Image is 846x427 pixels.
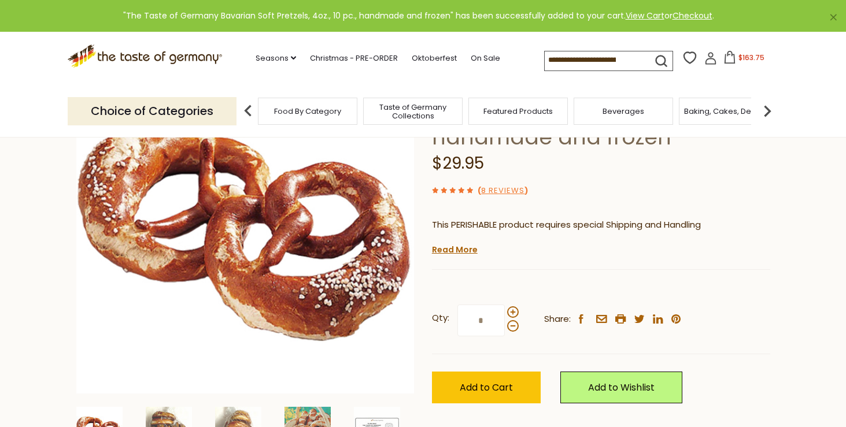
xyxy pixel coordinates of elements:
a: Oktoberfest [412,52,457,65]
a: Beverages [603,107,644,116]
span: $163.75 [738,53,764,62]
img: next arrow [756,99,779,122]
a: × [830,14,837,21]
p: Choice of Categories [68,97,237,125]
a: 8 Reviews [481,185,524,197]
h1: The Taste of Germany Bavarian Soft Pretzels, 4oz., 10 pc., handmade and frozen [432,72,770,150]
button: Add to Cart [432,372,541,403]
a: On Sale [471,52,500,65]
a: Seasons [256,52,296,65]
span: ( ) [478,185,528,196]
input: Qty: [457,305,505,336]
a: Add to Wishlist [560,372,682,403]
span: Share: [544,312,571,326]
div: "The Taste of Germany Bavarian Soft Pretzels, 4oz., 10 pc., handmade and frozen" has been success... [9,9,827,23]
a: View Cart [626,10,664,21]
a: Baking, Cakes, Desserts [684,107,774,116]
p: This PERISHABLE product requires special Shipping and Handling [432,218,770,232]
span: $29.95 [432,152,484,174]
a: Read More [432,244,478,255]
a: Featured Products [483,107,553,116]
img: previous arrow [237,99,260,122]
button: $163.75 [719,51,769,68]
li: We will ship this product in heat-protective packaging and ice. [443,241,770,255]
img: The Taste of Germany Bavarian Soft Pretzels, 4oz., 10 pc., handmade and frozen [76,55,415,393]
a: Christmas - PRE-ORDER [310,52,398,65]
a: Checkout [673,10,712,21]
a: Taste of Germany Collections [367,103,459,120]
a: Food By Category [274,107,341,116]
span: Add to Cart [460,381,513,394]
strong: Qty: [432,311,449,325]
